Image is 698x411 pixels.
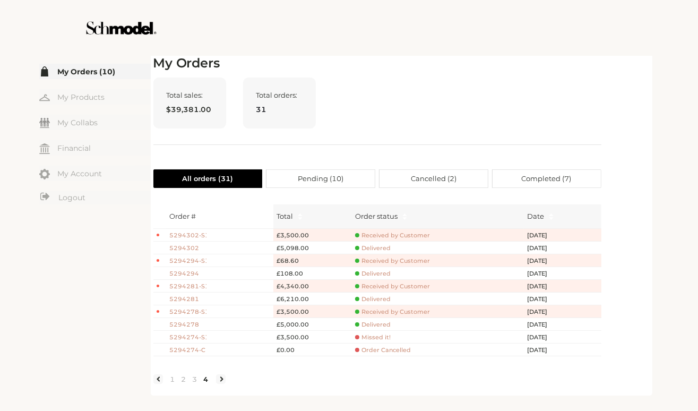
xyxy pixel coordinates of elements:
a: My Products [39,89,151,105]
span: caret-down [402,216,408,221]
span: Delivered [355,270,391,278]
div: Order status [355,211,398,221]
span: Received by Customer [355,282,430,290]
span: caret-down [297,216,303,221]
span: caret-up [297,212,303,218]
span: Missed it! [355,333,391,341]
td: £5,000.00 [273,318,352,331]
span: [DATE] [527,244,559,253]
span: [DATE] [527,282,559,291]
span: [DATE] [527,269,559,278]
span: Total sales: [167,91,213,99]
td: £3,500.00 [273,305,352,318]
td: £3,500.00 [273,229,352,242]
div: Menu [39,64,151,206]
a: Financial [39,140,151,156]
span: [DATE] [527,295,559,304]
td: £0.00 [273,344,352,356]
th: Order # [166,204,273,229]
span: Total orders: [256,91,303,99]
span: [DATE] [527,346,559,355]
td: £4,340.00 [273,280,352,293]
a: 2 [178,374,189,384]
span: Pending ( 10 ) [298,170,343,187]
img: my-account.svg [39,169,50,179]
span: 5294302 [169,244,206,253]
span: All orders ( 31 ) [182,170,233,187]
td: £5,098.00 [273,242,352,254]
span: 5294274-C [169,346,206,355]
a: 1 [167,374,178,384]
span: [DATE] [527,333,559,342]
span: caret-up [402,212,408,218]
img: my-financial.svg [39,143,50,154]
span: Cancelled ( 2 ) [411,170,456,187]
span: Order Cancelled [355,346,411,354]
span: Total [277,211,293,221]
span: 31 [256,104,303,115]
span: caret-up [548,212,554,218]
span: 5294281 [169,295,206,304]
img: my-order.svg [39,66,50,77]
a: My Collabs [39,115,151,130]
span: 5294278 [169,320,206,329]
td: £3,500.00 [273,331,352,344]
td: £68.60 [273,254,352,267]
span: Received by Customer [355,257,430,265]
span: Delivered [355,244,391,252]
a: My Account [39,166,151,181]
span: Delivered [355,295,391,303]
img: my-friends.svg [39,118,50,128]
span: 5294302-S1 [169,231,206,240]
a: 4 [201,374,212,384]
span: Received by Customer [355,308,430,316]
a: 3 [189,374,201,384]
li: Previous Page [153,374,163,384]
img: my-hanger.svg [39,92,50,103]
span: 5294274-S1 [169,333,206,342]
td: £108.00 [273,267,352,280]
li: Next Page [216,374,226,384]
span: Date [527,211,544,221]
span: 5294281-S1 [169,282,206,291]
span: Completed ( 7 ) [522,170,572,187]
span: [DATE] [527,231,559,240]
span: 5294294 [169,269,206,278]
span: $39,381.00 [167,104,213,115]
span: 5294278-S1 [169,307,206,316]
td: £6,210.00 [273,293,352,305]
a: Logout [39,191,151,204]
span: Received by Customer [355,232,430,239]
span: [DATE] [527,320,559,329]
h2: My Orders [153,56,601,71]
a: My Orders (10) [39,64,151,79]
span: 5294294-S1 [169,256,206,266]
span: [DATE] [527,256,559,266]
span: Delivered [355,321,391,329]
span: caret-down [548,216,554,221]
span: [DATE] [527,307,559,316]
